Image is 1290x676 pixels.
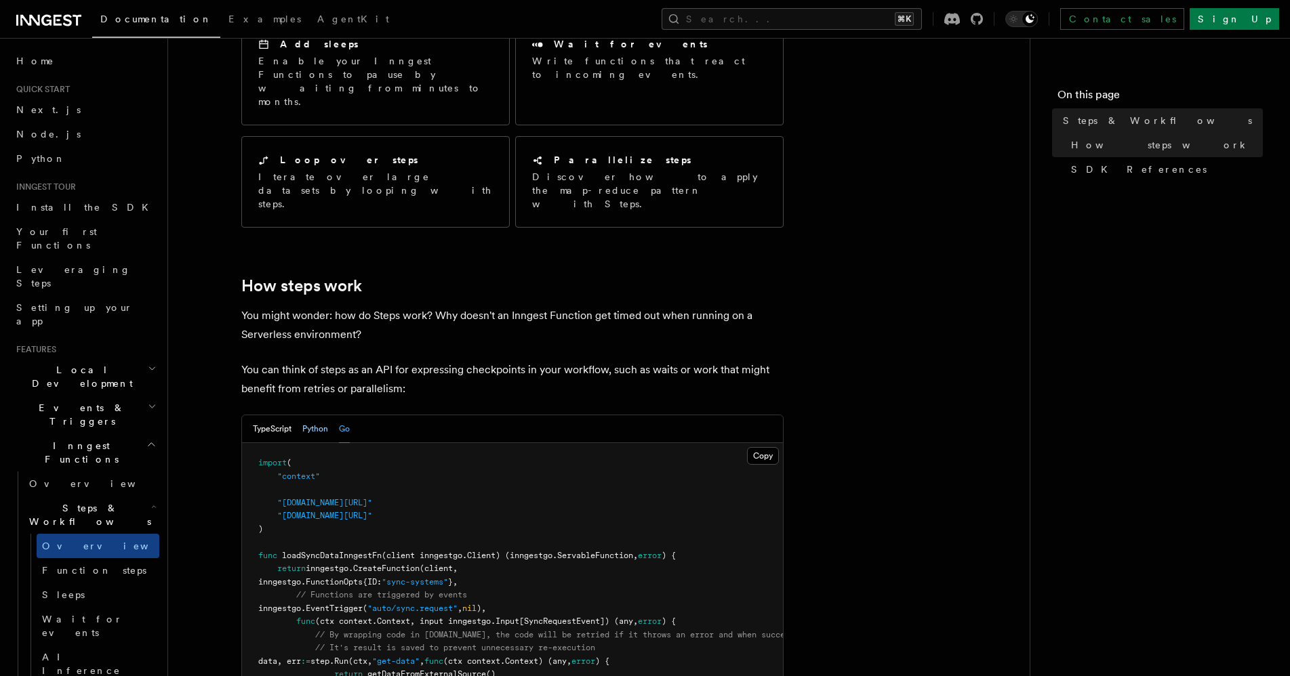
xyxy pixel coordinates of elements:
span: Home [16,54,54,68]
button: TypeScript [253,415,291,443]
span: // By wrapping code in [DOMAIN_NAME], the code will be retried if it throws an error and when suc... [315,630,818,639]
span: error [571,656,595,666]
kbd: ⌘K [895,12,914,26]
span: inngestgo.FunctionOpts{ID: [258,577,382,587]
a: Loop over stepsIterate over large datasets by looping with steps. [241,136,510,228]
span: Setting up your app [16,302,133,326]
span: // Functions are triggered by events [296,590,467,599]
p: Write functions that react to incoming events. [532,54,767,81]
span: step. [310,656,334,666]
a: Sign Up [1190,8,1279,30]
span: "[DOMAIN_NAME][URL]" [277,498,372,507]
a: Function steps [37,558,159,583]
button: Copy [747,447,779,465]
p: You might wonder: how do Steps work? Why doesn't an Inngest Function get timed out when running o... [241,306,784,344]
span: CreateFunction [353,564,420,573]
p: You can think of steps as an API for expressing checkpoints in your workflow, such as waits or wo... [241,360,784,398]
a: AgentKit [309,4,397,37]
a: Setting up your app [11,295,159,333]
a: Overview [37,534,159,558]
a: Parallelize stepsDiscover how to apply the map-reduce pattern with Steps. [515,136,784,228]
span: Inngest Functions [11,439,146,466]
a: SDK References [1066,157,1263,182]
span: Examples [228,14,301,24]
span: "[DOMAIN_NAME][URL]" [277,511,372,520]
a: Leveraging Steps [11,257,159,295]
span: Next.js [16,104,81,115]
a: Add sleepsEnable your Inngest Functions to pause by waiting from minutes to months. [241,20,510,125]
button: Go [339,415,350,443]
a: Contact sales [1060,8,1184,30]
span: error [638,551,662,560]
span: ) { [662,616,676,626]
span: Overview [42,541,182,551]
span: Run [334,656,348,666]
span: EventTrigger [306,604,363,613]
p: Iterate over large datasets by looping with steps. [258,170,493,211]
span: Features [11,344,56,355]
span: Local Development [11,363,148,390]
h4: On this page [1057,87,1263,108]
button: Events & Triggers [11,396,159,434]
span: func [424,656,443,666]
span: data, err [258,656,301,666]
a: Python [11,146,159,171]
a: How steps work [1066,133,1263,157]
button: Toggle dark mode [1005,11,1038,27]
a: Install the SDK [11,195,159,219]
span: := [301,656,310,666]
span: ( [363,604,367,613]
a: Examples [220,4,309,37]
a: Steps & Workflows [1057,108,1263,133]
span: Steps & Workflows [1063,114,1252,127]
span: Overview [29,478,169,489]
span: Steps & Workflows [24,501,151,528]
span: ), [477,604,486,613]
span: AgentKit [317,14,389,24]
a: Next.js [11,98,159,122]
a: Sleeps [37,583,159,607]
span: (ctx context.Context) (any, [443,656,571,666]
h2: Wait for events [554,37,708,51]
a: Your first Functions [11,219,159,257]
span: "get-data" [372,656,420,666]
span: // It's result is saved to prevent unnecessary re-execution [315,643,595,652]
a: How steps work [241,276,362,295]
h2: Loop over steps [280,153,418,167]
h2: Parallelize steps [554,153,691,167]
button: Steps & Workflows [24,496,159,534]
span: loadSyncDataInngestFn [282,551,382,560]
span: Python [16,153,66,164]
span: ) { [595,656,609,666]
span: inngestgo. [258,604,306,613]
span: Function steps [42,565,146,576]
span: func [296,616,315,626]
span: How steps work [1071,138,1249,152]
span: nil [462,604,477,613]
a: Documentation [92,4,220,38]
a: Overview [24,471,159,496]
span: SDK References [1071,163,1207,176]
button: Local Development [11,358,159,396]
span: (client, [420,564,458,573]
span: "sync-systems" [382,577,448,587]
span: ( [287,458,291,467]
span: func [258,551,277,560]
p: Enable your Inngest Functions to pause by waiting from minutes to months. [258,54,493,108]
span: , [458,604,462,613]
span: error [638,616,662,626]
span: inngestgo. [306,564,353,573]
a: Node.js [11,122,159,146]
span: (client inngestgo.Client) (inngestgo.ServableFunction, [382,551,638,560]
span: Wait for events [42,614,123,638]
p: Discover how to apply the map-reduce pattern with Steps. [532,170,767,211]
button: Inngest Functions [11,434,159,471]
a: Wait for eventsWrite functions that react to incoming events. [515,20,784,125]
span: Quick start [11,84,70,95]
button: Search...⌘K [662,8,922,30]
span: (ctx, [348,656,372,666]
span: Events & Triggers [11,401,148,428]
a: Home [11,49,159,73]
span: Leveraging Steps [16,264,131,289]
span: Node.js [16,129,81,140]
